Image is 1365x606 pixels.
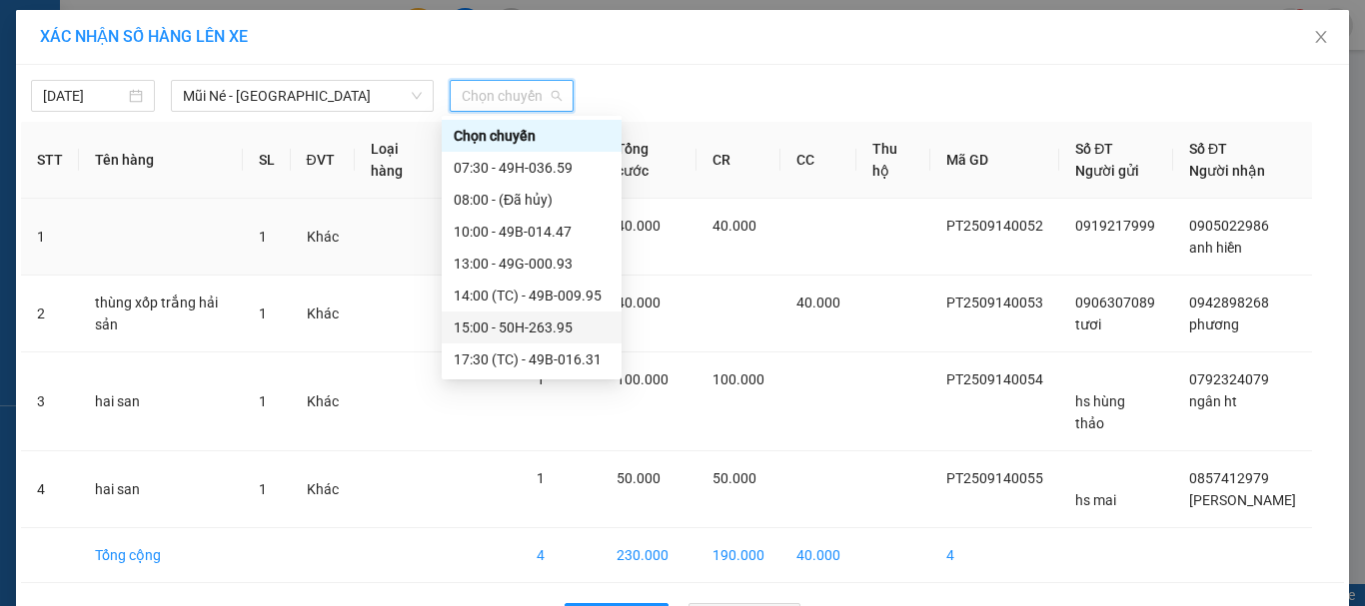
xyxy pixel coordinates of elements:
[454,221,610,243] div: 10:00 - 49B-014.47
[462,81,562,111] span: Chọn chuyến
[454,253,610,275] div: 13:00 - 49G-000.93
[1075,218,1155,234] span: 0919217999
[79,276,243,352] td: thùng xốp trắng hải sản
[442,120,622,152] div: Chọn chuyến
[21,122,79,199] th: STT
[601,528,697,583] td: 230.000
[601,122,697,199] th: Tổng cước
[1075,492,1116,508] span: hs mai
[856,122,930,199] th: Thu hộ
[411,90,423,102] span: down
[696,122,780,199] th: CR
[930,528,1059,583] td: 4
[617,295,661,310] span: 40.000
[946,470,1043,486] span: PT2509140055
[1189,393,1237,409] span: ngân ht
[780,122,856,199] th: CC
[259,393,267,409] span: 1
[454,125,610,147] div: Chọn chuyến
[1189,371,1269,387] span: 0792324079
[1075,141,1113,157] span: Số ĐT
[40,27,248,46] span: XÁC NHẬN SỐ HÀNG LÊN XE
[1189,470,1269,486] span: 0857412979
[1189,141,1227,157] span: Số ĐT
[21,451,79,528] td: 4
[243,122,291,199] th: SL
[355,122,445,199] th: Loại hàng
[712,371,764,387] span: 100.000
[1189,240,1242,256] span: anh hiền
[21,199,79,276] td: 1
[79,122,243,199] th: Tên hàng
[454,316,610,338] div: 15:00 - 50H-263.95
[1189,163,1265,179] span: Người nhận
[1075,393,1125,431] span: hs hùng thảo
[291,276,355,352] td: Khác
[1189,316,1239,332] span: phương
[454,189,610,211] div: 08:00 - (Đã hủy)
[946,218,1043,234] span: PT2509140052
[1075,316,1101,332] span: tươi
[1313,29,1329,45] span: close
[930,122,1059,199] th: Mã GD
[1293,10,1349,66] button: Close
[79,528,243,583] td: Tổng cộng
[183,81,422,111] span: Mũi Né - Đà Lạt
[291,451,355,528] td: Khác
[1189,295,1269,310] span: 0942898268
[79,352,243,451] td: hai san
[454,348,610,370] div: 17:30 (TC) - 49B-016.31
[780,528,856,583] td: 40.000
[617,218,661,234] span: 40.000
[43,85,125,107] input: 14/09/2025
[291,122,355,199] th: ĐVT
[617,371,669,387] span: 100.000
[259,305,267,321] span: 1
[259,481,267,497] span: 1
[617,470,661,486] span: 50.000
[712,218,756,234] span: 40.000
[291,199,355,276] td: Khác
[1075,295,1155,310] span: 0906307089
[291,352,355,451] td: Khác
[454,157,610,179] div: 07:30 - 49H-036.59
[796,295,840,310] span: 40.000
[79,451,243,528] td: hai san
[259,229,267,245] span: 1
[21,352,79,451] td: 3
[712,470,756,486] span: 50.000
[1189,218,1269,234] span: 0905022986
[537,371,545,387] span: 1
[454,285,610,306] div: 14:00 (TC) - 49B-009.95
[696,528,780,583] td: 190.000
[21,276,79,352] td: 2
[521,528,601,583] td: 4
[946,295,1043,310] span: PT2509140053
[537,470,545,486] span: 1
[1189,492,1296,508] span: [PERSON_NAME]
[1075,163,1139,179] span: Người gửi
[946,371,1043,387] span: PT2509140054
